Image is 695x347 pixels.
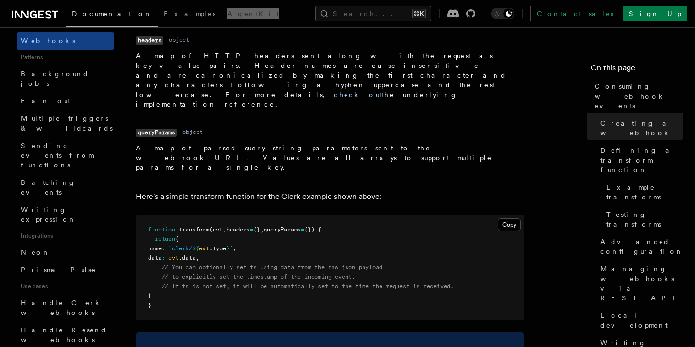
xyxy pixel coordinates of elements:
[17,244,114,261] a: Neon
[600,237,683,256] span: Advanced configuration
[530,6,619,21] a: Contact sales
[162,245,165,252] span: :
[17,92,114,110] a: Fan out
[196,254,199,261] span: ,
[304,226,321,233] span: {}) {
[164,10,215,17] span: Examples
[17,174,114,201] a: Batching events
[182,128,203,136] dd: object
[162,273,355,280] span: // to explicitly set the timestamp of the incoming event.
[136,51,509,109] p: A map of HTTP headers sent along with the request as key-value pairs. Header names are case-insen...
[226,245,230,252] span: }
[72,10,152,17] span: Documentation
[223,226,226,233] span: ,
[66,3,158,27] a: Documentation
[623,6,687,21] a: Sign Up
[179,254,196,261] span: .data
[591,78,683,115] a: Consuming webhook events
[260,226,264,233] span: ,
[250,226,253,233] span: =
[334,91,382,99] a: check out
[600,146,683,175] span: Defining a transform function
[158,3,221,26] a: Examples
[264,226,301,233] span: queryParams
[602,179,683,206] a: Example transforms
[21,142,93,169] span: Sending events from functions
[21,37,75,45] span: Webhooks
[21,266,96,274] span: Prisma Pulse
[226,226,250,233] span: headers
[162,254,165,261] span: :
[136,36,163,45] code: headers
[221,3,284,26] a: AgentKit
[595,82,683,111] span: Consuming webhook events
[21,97,70,105] span: Fan out
[227,10,279,17] span: AgentKit
[162,283,454,290] span: // If ts is not set, it will be automatically set to the time the request is received.
[169,36,189,44] dd: object
[21,115,113,132] span: Multiple triggers & wildcards
[17,65,114,92] a: Background jobs
[199,245,209,252] span: evt
[175,235,179,242] span: {
[600,264,683,303] span: Managing webhooks via REST API
[162,264,382,271] span: // You can optionally set ts using data from the raw json payload
[606,182,683,202] span: Example transforms
[596,233,683,260] a: Advanced configuration
[17,137,114,174] a: Sending events from functions
[209,245,226,252] span: .type
[17,261,114,279] a: Prisma Pulse
[155,235,175,242] span: return
[148,302,151,309] span: }
[596,142,683,179] a: Defining a transform function
[148,292,151,299] span: }
[192,245,199,252] span: ${
[17,32,114,50] a: Webhooks
[600,118,683,138] span: Creating a webhook
[168,254,179,261] span: evt
[591,62,683,78] h4: On this page
[233,245,236,252] span: ,
[596,115,683,142] a: Creating a webhook
[21,206,76,223] span: Writing expression
[230,245,233,252] span: `
[17,294,114,321] a: Handle Clerk webhooks
[17,228,114,244] span: Integrations
[491,8,514,19] button: Toggle dark mode
[136,190,524,203] p: Here's a simple transform function for the Clerk example shown above:
[148,254,162,261] span: data
[21,248,50,256] span: Neon
[606,210,683,229] span: Testing transforms
[600,311,683,330] span: Local development
[179,226,209,233] span: transform
[301,226,304,233] span: =
[498,218,521,231] button: Copy
[17,201,114,228] a: Writing expression
[596,307,683,334] a: Local development
[17,279,114,294] span: Use cases
[21,179,76,196] span: Batching events
[253,226,260,233] span: {}
[596,260,683,307] a: Managing webhooks via REST API
[21,326,107,344] span: Handle Resend webhooks
[136,143,509,172] p: A map of parsed query string parameters sent to the webhook URL. Values are all arrays to support...
[148,245,162,252] span: name
[17,110,114,137] a: Multiple triggers & wildcards
[21,70,89,87] span: Background jobs
[21,299,102,316] span: Handle Clerk webhooks
[602,206,683,233] a: Testing transforms
[315,6,431,21] button: Search...⌘K
[148,226,175,233] span: function
[209,226,223,233] span: (evt
[168,245,192,252] span: `clerk/
[412,9,426,18] kbd: ⌘K
[17,50,114,65] span: Patterns
[136,129,177,137] code: queryParams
